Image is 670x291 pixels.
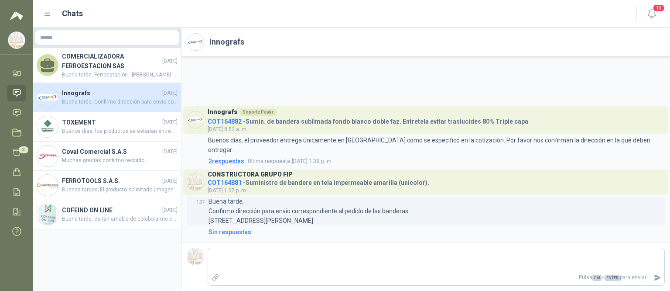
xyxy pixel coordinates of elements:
h4: - Sumin. de bandera sublimada fondo blanco doble faz. Entretela evitar traslucides 80% Triple capa [208,116,528,124]
span: 1:37 [196,200,205,204]
span: [DATE] 8:52 a. m. [208,126,248,132]
a: Company LogoCOFEIND ON LINE[DATE]Buena tarde, es tan amable de colaborarme cotizando este product... [33,200,181,229]
img: Company Logo [37,116,58,137]
span: 13 [653,4,665,12]
h4: Innografs [62,88,161,98]
img: Company Logo [37,145,58,166]
h4: Coval Comercial S.A.S [62,147,161,156]
img: Company Logo [37,87,58,108]
img: Company Logo [8,32,25,48]
span: [DATE] [162,177,178,185]
span: [DATE] [162,206,178,215]
span: [DATE] [162,118,178,127]
a: 2respuestasUltima respuesta[DATE] 1:38 p. m. [207,156,665,166]
h4: - Suministro de bandere en tela impermeable amarilla (unicolor). [208,177,429,185]
a: Company LogoFERROTOOLS S.A.S.[DATE]Buenas tardes; El producto solicitado (Imagen que adjuntaron) ... [33,171,181,200]
img: Company Logo [37,204,58,225]
a: 3 [7,144,26,160]
span: [DATE] [162,148,178,156]
h3: CONSTRUCTORA GRUPO FIP [208,172,293,177]
p: Pulsa + para enviar [223,270,650,285]
img: Company Logo [37,175,58,196]
button: 13 [644,6,660,22]
span: Ultima respuesta [248,157,290,166]
img: Company Logo [187,248,204,265]
span: 2 respuesta s [209,156,244,166]
button: Enviar [650,270,664,285]
img: Logo peakr [10,10,23,21]
h4: COFEIND ON LINE [62,205,161,215]
img: Company Logo [187,111,204,128]
div: Soporte Peakr [239,109,277,116]
span: Buenos días, los productos se estarían entregando la próxima semana en [GEOGRAPHIC_DATA]. [62,127,178,135]
span: COT164881 [208,179,242,186]
a: Company LogoCoval Comercial S.A.S[DATE]Muchas gracias confirmo recibido. [33,142,181,171]
a: COMERCIALIZADORA FERROESTACION SAS[DATE]Buena tarde, Ferroestación - [PERSON_NAME] comedidamente ... [33,48,181,83]
span: Muchas gracias confirmo recibido. [62,156,178,165]
h4: TOXEMENT [62,118,161,127]
span: Buena tarde, Confirmo dirección para envio correspondiente al pedido de las banderas. [STREET_ADD... [62,98,178,106]
span: Buena tarde, es tan amable de colaborarme cotizando este producto este es el que se requiere en o... [62,215,178,223]
span: COT164882 [208,118,242,125]
span: [DATE] [162,89,178,97]
span: Ctrl [592,275,602,281]
span: [DATE] 1:38 p. m. [248,157,333,166]
h1: Chats [62,7,83,20]
h4: COMERCIALIZADORA FERROESTACION SAS [62,52,161,71]
img: Company Logo [187,174,204,191]
a: Company LogoTOXEMENT[DATE]Buenos días, los productos se estarían entregando la próxima semana en ... [33,112,181,142]
span: [DATE] [162,57,178,66]
h2: Innografs [209,36,244,48]
img: Company Logo [187,34,204,50]
span: 3 [19,146,28,153]
a: Sin respuestas [207,227,665,237]
h4: FERROTOOLS S.A.S. [62,176,161,186]
h3: Innografs [208,110,237,114]
div: Sin respuestas [209,227,251,237]
span: Buenas tardes; El producto solicitado (Imagen que adjuntaron) se encuentra en desabastecimiento p... [62,186,178,194]
label: Adjuntar archivos [208,270,223,285]
span: [DATE] 1:37 p. m. [208,187,247,194]
span: Buena tarde, Ferroestación - [PERSON_NAME] comedidamente anulación de este pedido, presentamos un... [62,71,178,79]
p: Buena tarde, Confirmo dirección para envio correspondiente al pedido de las banderas. [STREET_ADD... [209,197,410,225]
p: Buenos días, el proveedor entrega únicamente en [GEOGRAPHIC_DATA] como se especificó en la cotiza... [208,135,665,155]
a: Company LogoInnografs[DATE]Buena tarde, Confirmo dirección para envio correspondiente al pedido d... [33,83,181,112]
span: ENTER [605,275,620,281]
